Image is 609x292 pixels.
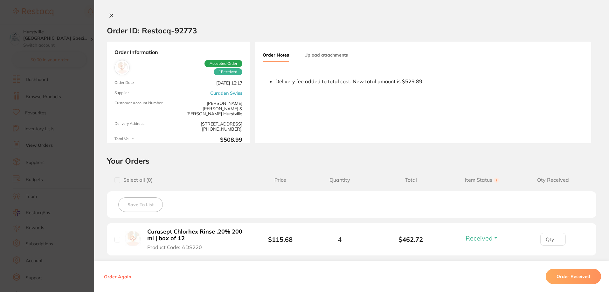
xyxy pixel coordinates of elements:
h2: Order ID: Restocq- 92773 [107,26,197,35]
button: Order Notes [263,49,289,62]
span: Order Date [114,80,176,85]
span: [STREET_ADDRESS][PHONE_NUMBER], [181,121,242,132]
input: Qty [540,233,566,246]
span: Total [375,177,446,183]
h2: Your Orders [107,156,596,166]
span: Received [214,68,242,75]
span: Supplier [114,91,176,96]
div: Delivery fee added to total cost. New total amount is $529.89 [275,78,584,84]
span: Accepted Order [204,60,242,67]
span: [DATE] 12:17 [181,80,242,85]
span: Quantity [304,177,375,183]
span: Customer Account Number [114,101,176,116]
span: [PERSON_NAME] [PERSON_NAME] & [PERSON_NAME] Hurstville [181,101,242,116]
button: Upload attachments [304,49,348,61]
a: Curaden Swiss [210,91,242,96]
span: Delivery Address [114,121,176,132]
span: Total Value [114,137,176,143]
button: Curasept Chlorhex Rinse .20% 200 ml | box of 12 Product Code: ADS220 [145,228,247,250]
b: $508.99 [181,137,242,143]
b: $462.72 [375,236,446,243]
b: $115.68 [268,235,293,243]
span: 4 [338,236,342,243]
button: Order Again [102,274,133,279]
span: Item Status [446,177,518,183]
span: Price [257,177,304,183]
button: Received [464,234,500,242]
img: Curasept Chlorhex Rinse .20% 200 ml | box of 12 [125,231,141,247]
img: Curaden Swiss [116,62,128,74]
button: Order Received [546,269,601,284]
button: Save To List [118,197,163,212]
span: Received [466,234,493,242]
b: Curasept Chlorhex Rinse .20% 200 ml | box of 12 [147,228,246,241]
strong: Order Information [114,49,242,55]
span: Select all ( 0 ) [120,177,153,183]
span: Product Code: ADS220 [147,244,202,250]
span: Qty Received [517,177,589,183]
